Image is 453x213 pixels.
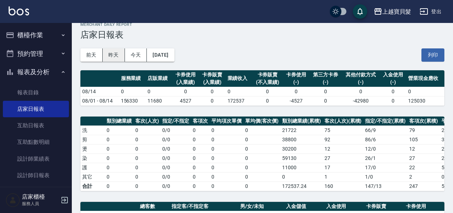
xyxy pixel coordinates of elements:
button: 上越寶貝髮 [371,4,414,19]
th: 卡券販賣 [364,202,404,211]
td: 105 [407,135,440,144]
td: 0 [146,87,172,96]
td: 0 / 0 [160,163,191,172]
td: 0 [243,163,281,172]
th: 業績收入 [226,70,252,87]
td: 0 [309,87,342,96]
td: 156330 [119,96,146,105]
table: a dense table [80,70,444,106]
td: 0 [134,126,161,135]
h3: 店家日報表 [80,30,444,40]
th: 指定/不指定 [160,117,191,126]
td: 59130 [280,153,323,163]
td: 172537.24 [280,181,323,191]
a: 報表目錄 [3,84,69,101]
th: 營業現金應收 [406,70,444,87]
td: 1 [323,172,364,181]
td: -4527 [283,96,309,105]
td: 0 [243,135,281,144]
th: 店販業績 [146,70,172,87]
td: 22 [407,163,440,172]
td: 0 [191,144,210,153]
td: 0 [191,153,210,163]
td: 0 [243,144,281,153]
td: 0 [105,163,134,172]
th: 入金儲值 [284,202,324,211]
td: 0 [134,181,161,191]
button: save [353,4,367,19]
td: 12 [323,144,364,153]
th: 平均項次單價 [210,117,243,126]
td: 0 [243,181,281,191]
td: 38800 [280,135,323,144]
button: 前天 [80,48,103,62]
td: 0 [309,96,342,105]
td: 147/13 [363,181,407,191]
td: 0 [191,126,210,135]
td: 0 [105,135,134,144]
td: 0 / 0 [160,144,191,153]
td: 燙 [80,144,105,153]
td: 0 [119,87,146,96]
button: 預約管理 [3,44,69,63]
div: (-) [382,79,405,86]
th: 單均價(客次價) [243,117,281,126]
td: 0 [199,87,225,96]
td: 0 [105,181,134,191]
td: 2 [407,172,440,181]
td: 0 [210,172,243,181]
th: 客項次(累積) [407,117,440,126]
button: 報表及分析 [3,63,69,81]
td: 0 [105,153,134,163]
div: (不入業績) [254,79,281,86]
div: 第三方卡券 [311,71,340,79]
td: 0 [105,172,134,181]
td: 0 [210,144,243,153]
button: 列印 [421,48,444,62]
td: 92 [323,135,364,144]
div: (入業績) [174,79,197,86]
td: 0 [210,135,243,144]
button: [DATE] [147,48,174,62]
td: 合計 [80,181,105,191]
div: 卡券使用 [174,71,197,79]
th: 服務業績 [119,70,146,87]
th: 類別總業績 [105,117,134,126]
td: -42980 [342,96,380,105]
td: 0 [226,87,252,96]
td: 0 [210,181,243,191]
td: 0 [280,172,323,181]
td: 剪 [80,135,105,144]
div: 其他付款方式 [344,71,378,79]
td: 0 / 0 [160,126,191,135]
td: 66 / 9 [363,126,407,135]
th: 客次(人次)(累積) [323,117,364,126]
td: 0 [210,163,243,172]
td: 1 / 0 [363,172,407,181]
th: 指定客/不指定客 [170,202,238,211]
td: 0 [243,172,281,181]
button: 今天 [125,48,147,62]
th: 客次(人次) [134,117,161,126]
td: 0 [210,153,243,163]
td: 08/14 [80,87,119,96]
td: 0 / 0 [160,172,191,181]
td: 0 [134,172,161,181]
td: 0 [252,87,283,96]
td: 11680 [146,96,172,105]
td: 0/0 [160,181,191,191]
td: 27 [407,153,440,163]
td: 0 [380,96,406,105]
p: 服務人員 [22,200,59,207]
td: 0 [283,87,309,96]
th: 客項次 [191,117,210,126]
img: Logo [9,6,29,15]
td: 0 [243,153,281,163]
img: Person [6,193,20,207]
td: 0 [191,163,210,172]
td: 0 [134,135,161,144]
td: 0 [191,135,210,144]
td: 17 / 0 [363,163,407,172]
div: 入金使用 [382,71,405,79]
th: 指定/不指定(累積) [363,117,407,126]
